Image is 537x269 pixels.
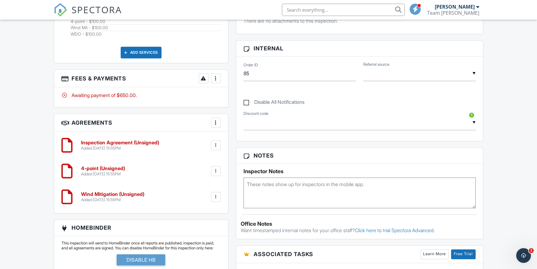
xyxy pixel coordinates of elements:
div: Add Services [121,47,161,58]
span: 1 [529,248,534,253]
span: SPECTORA [72,3,122,16]
h6: Inspection Agreement (Unsigned) [81,140,159,146]
h5: Inspector Notes [243,168,476,174]
h3: Fees & Payments [54,70,228,87]
p: There are no attachments to this inspection. [243,18,476,24]
li: Add on: 4-point [71,18,221,25]
a: Inspection Agreement (Unsigned) Added [DATE] 15:55PM [81,140,159,151]
label: Order ID [243,62,258,68]
div: Awaiting payment of $650.00. [61,92,221,99]
iframe: Intercom live chat [516,248,531,263]
h3: Agreements [54,114,228,131]
h3: Internal [236,41,483,57]
div: Added [DATE] 15:55PM [81,197,144,202]
span: Associated Tasks [254,250,313,258]
p: Want timestamped internal notes for your office staff? [241,227,478,234]
li: Add on: WDO [71,31,221,37]
div: Office Notes [241,221,478,227]
label: Discount code [243,111,268,116]
a: Click here to trial Spectora Advanced. [355,227,435,233]
div: [PERSON_NAME] [435,4,475,10]
a: 4-point (Unsigned) Added [DATE] 15:55PM [81,166,125,177]
h6: Wind Mitigation (Unsigned) [81,192,144,197]
label: Disable All Notifications [243,99,305,107]
h3: HomeBinder [54,220,228,236]
div: Added [DATE] 15:55PM [81,172,125,177]
img: The Best Home Inspection Software - Spectora [54,3,67,17]
p: This inspection will send to HomeBinder once all reports are published, inspection is paid, and a... [61,241,221,251]
h6: 4-point (Unsigned) [81,166,125,171]
div: Team Rigoli [427,10,479,16]
li: Add on: Wind Mit [71,25,221,31]
input: Search everything... [282,4,405,16]
h3: Notes [236,148,483,164]
a: Free Trial [451,249,476,259]
a: Learn More [420,249,449,259]
div: Added [DATE] 15:55PM [81,146,159,151]
div: Disable HB [117,254,165,265]
a: SPECTORA [54,8,122,21]
label: Referral source [363,62,389,67]
a: Wind Mitigation (Unsigned) Added [DATE] 15:55PM [81,192,144,202]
